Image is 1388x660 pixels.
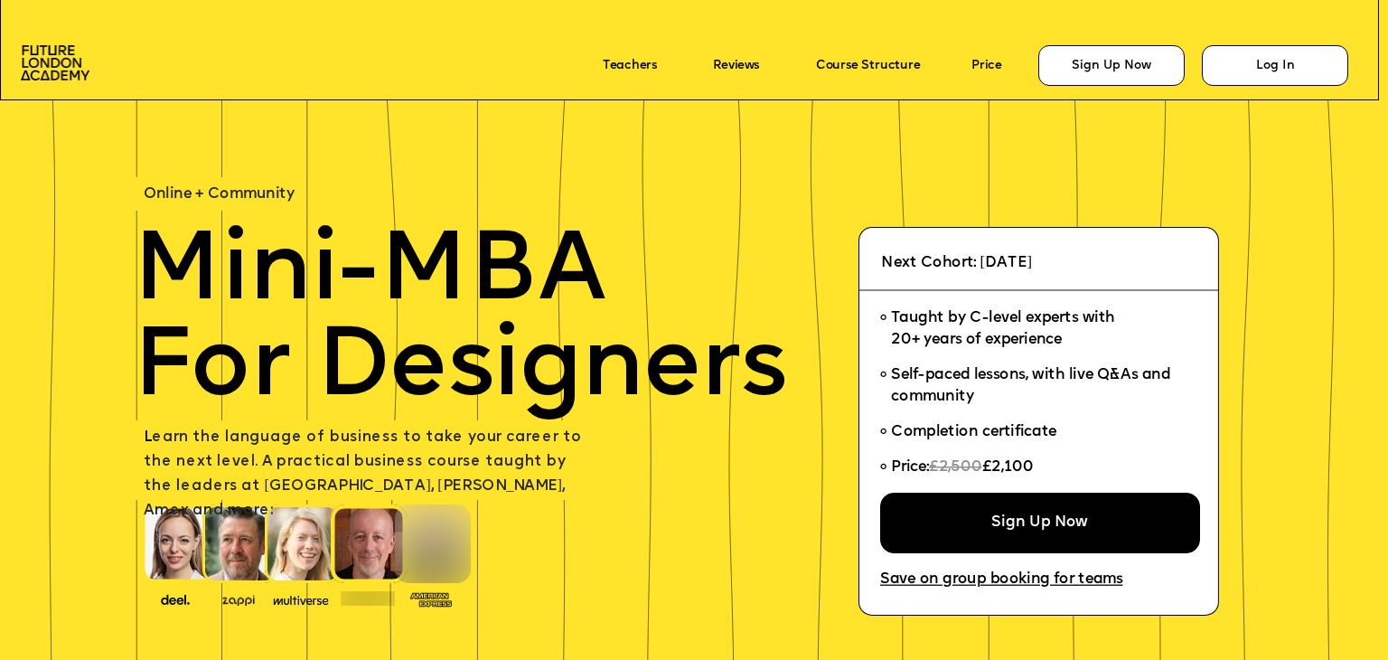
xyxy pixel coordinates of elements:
span: £2,500 [929,460,982,476]
span: For Designers [133,323,786,420]
span: Online + Community [144,187,295,203]
a: Teachers [603,59,657,72]
span: Price: [891,460,929,476]
span: earn the language of business to take your career to the next level. A practical business course ... [144,429,586,518]
a: Save on group booking for teams [880,572,1123,589]
a: Reviews [713,59,759,72]
img: image-aac980e9-41de-4c2d-a048-f29dd30a0068.png [21,45,90,80]
span: Completion certificate [891,425,1056,440]
span: Taught by C-level experts with 20+ years of experience [891,311,1115,348]
span: Self-paced lessons, with live Q&As and community [891,368,1175,405]
a: Course Structure [816,59,921,72]
a: Price [971,59,1001,72]
span: Mini-MBA [133,226,606,323]
span: Next Cohort: [DATE] [881,256,1032,271]
span: L [144,429,152,445]
span: £2,100 [981,460,1033,476]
